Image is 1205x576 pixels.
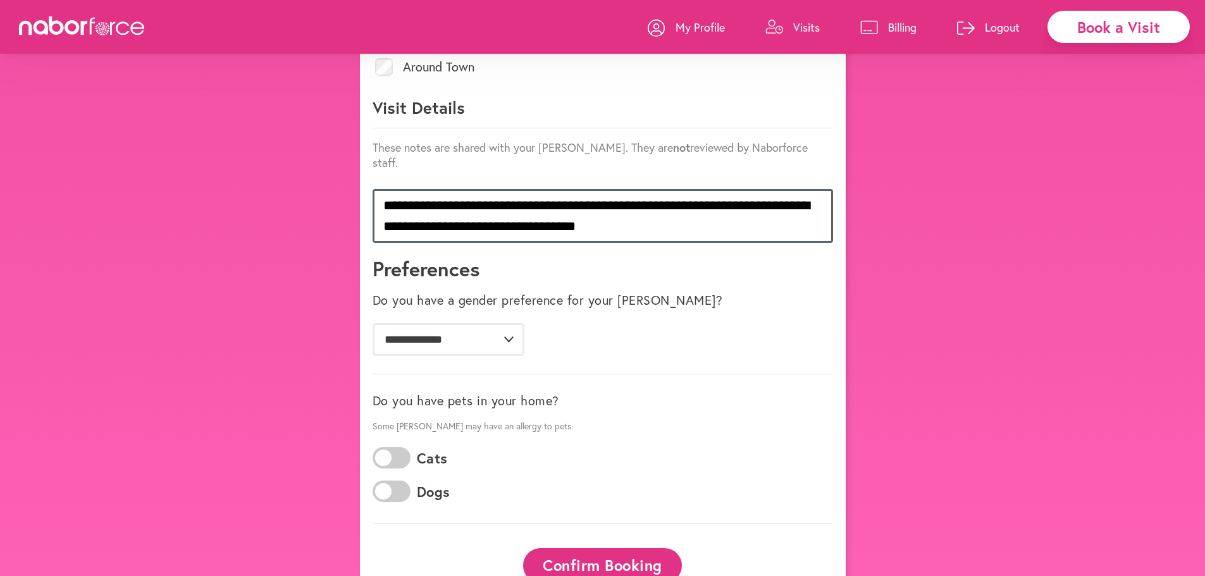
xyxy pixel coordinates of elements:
label: Cats [417,450,448,467]
label: Do you have a gender preference for your [PERSON_NAME]? [373,293,723,308]
a: Visits [765,8,820,46]
p: Visit Details [373,97,833,128]
a: Logout [957,8,1020,46]
strong: not [673,140,690,155]
p: Visits [793,20,820,35]
p: My Profile [676,20,725,35]
a: My Profile [648,8,725,46]
label: Around Town [403,61,474,73]
p: Billing [888,20,917,35]
label: Dogs [417,484,450,500]
a: Billing [860,8,917,46]
p: Logout [985,20,1020,35]
p: Some [PERSON_NAME] may have an allergy to pets. [373,420,833,432]
p: These notes are shared with your [PERSON_NAME]. They are reviewed by Naborforce staff. [373,140,833,170]
h1: Preferences [373,257,833,281]
label: Do you have pets in your home? [373,393,559,408]
div: Book a Visit [1047,11,1190,43]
